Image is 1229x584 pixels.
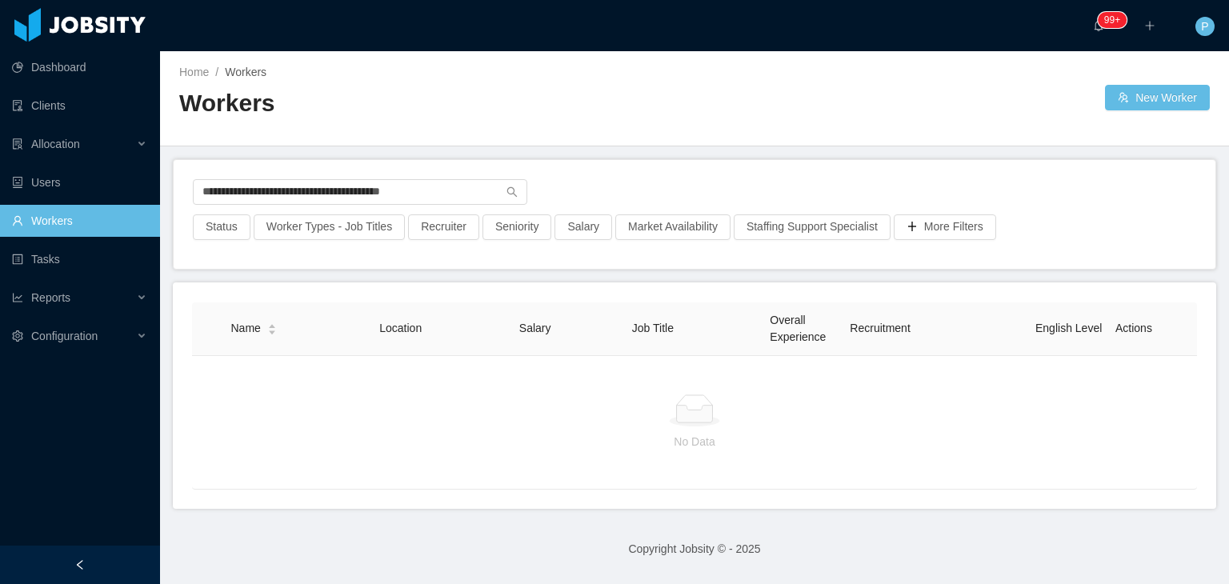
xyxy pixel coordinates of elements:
button: icon: usergroup-addNew Worker [1105,85,1210,110]
button: Market Availability [615,214,731,240]
a: Home [179,66,209,78]
span: Name [231,320,261,337]
p: No Data [205,433,1184,450]
i: icon: caret-up [267,322,276,327]
i: icon: solution [12,138,23,150]
button: Status [193,214,250,240]
a: icon: pie-chartDashboard [12,51,147,83]
button: Seniority [482,214,551,240]
a: icon: robotUsers [12,166,147,198]
i: icon: plus [1144,20,1155,31]
h2: Workers [179,87,695,120]
button: Worker Types - Job Titles [254,214,405,240]
i: icon: search [506,186,518,198]
i: icon: bell [1093,20,1104,31]
button: Staffing Support Specialist [734,214,891,240]
a: icon: auditClients [12,90,147,122]
button: Salary [554,214,612,240]
span: Job Title [632,322,674,334]
span: Reports [31,291,70,304]
span: Actions [1115,322,1152,334]
span: Overall Experience [770,314,826,343]
span: Workers [225,66,266,78]
a: icon: profileTasks [12,243,147,275]
button: icon: plusMore Filters [894,214,996,240]
span: / [215,66,218,78]
span: Configuration [31,330,98,342]
span: Location [379,322,422,334]
i: icon: setting [12,330,23,342]
sup: 1734 [1098,12,1127,28]
span: Allocation [31,138,80,150]
span: English Level [1035,322,1102,334]
footer: Copyright Jobsity © - 2025 [160,522,1229,577]
i: icon: line-chart [12,292,23,303]
i: icon: caret-down [267,328,276,333]
span: P [1201,17,1208,36]
div: Sort [267,322,277,333]
button: Recruiter [408,214,479,240]
a: icon: userWorkers [12,205,147,237]
span: Salary [519,322,551,334]
span: Recruitment [850,322,910,334]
